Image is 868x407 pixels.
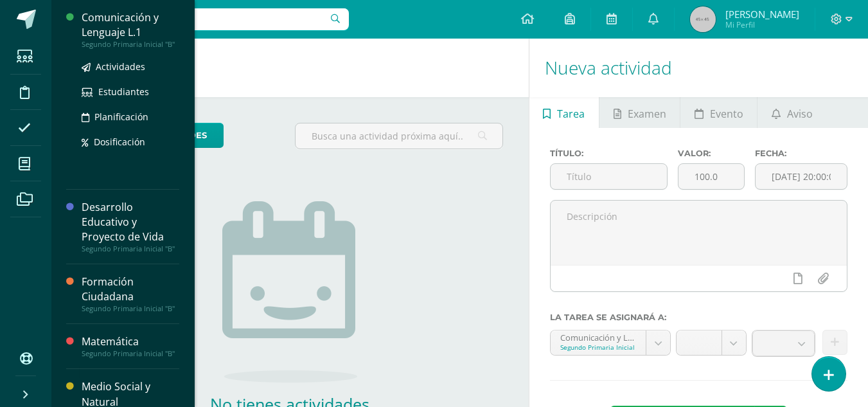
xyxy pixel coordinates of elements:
span: Planificación [94,111,148,123]
div: Matemática [82,334,179,349]
div: Formación Ciudadana [82,275,179,304]
a: Aviso [757,97,826,128]
span: Mi Perfil [725,19,799,30]
a: Examen [599,97,680,128]
input: Título [551,164,668,189]
label: Título: [550,149,668,158]
input: Fecha de entrega [756,164,847,189]
div: Segundo Primaria Inicial "B" [82,304,179,313]
input: Puntos máximos [678,164,744,189]
span: Evento [710,98,743,129]
span: Dosificación [94,136,145,148]
a: Desarrollo Educativo y Proyecto de VidaSegundo Primaria Inicial "B" [82,200,179,253]
div: Comunicación y Lenguaje L.1 [82,10,179,40]
div: Comunicación y Lenguaje L.1 'B' [560,330,636,343]
span: Aviso [787,98,813,129]
span: [PERSON_NAME] [725,8,799,21]
a: Comunicación y Lenguaje L.1Segundo Primaria Inicial "B" [82,10,179,49]
a: Actividades [82,59,179,74]
div: Segundo Primaria Inicial [560,343,636,352]
a: MatemáticaSegundo Primaria Inicial "B" [82,334,179,358]
span: Tarea [557,98,585,129]
span: Actividades [96,60,145,73]
div: Desarrollo Educativo y Proyecto de Vida [82,200,179,244]
a: Evento [680,97,757,128]
input: Busca una actividad próxima aquí... [296,123,502,149]
label: Fecha: [755,149,847,158]
div: Segundo Primaria Inicial "B" [82,244,179,253]
span: Examen [628,98,666,129]
input: Busca un usuario... [60,8,349,30]
a: Planificación [82,109,179,124]
img: no_activities.png [222,201,357,383]
img: 45x45 [690,6,716,32]
a: Comunicación y Lenguaje L.1 'B'Segundo Primaria Inicial [551,330,670,355]
a: Tarea [529,97,599,128]
label: La tarea se asignará a: [550,312,847,322]
div: Segundo Primaria Inicial "B" [82,40,179,49]
a: Estudiantes [82,84,179,99]
h1: Nueva actividad [545,39,853,97]
a: Formación CiudadanaSegundo Primaria Inicial "B" [82,275,179,313]
label: Valor: [678,149,745,158]
a: Dosificación [82,134,179,149]
span: Estudiantes [98,86,149,98]
h1: Actividades [67,39,513,97]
